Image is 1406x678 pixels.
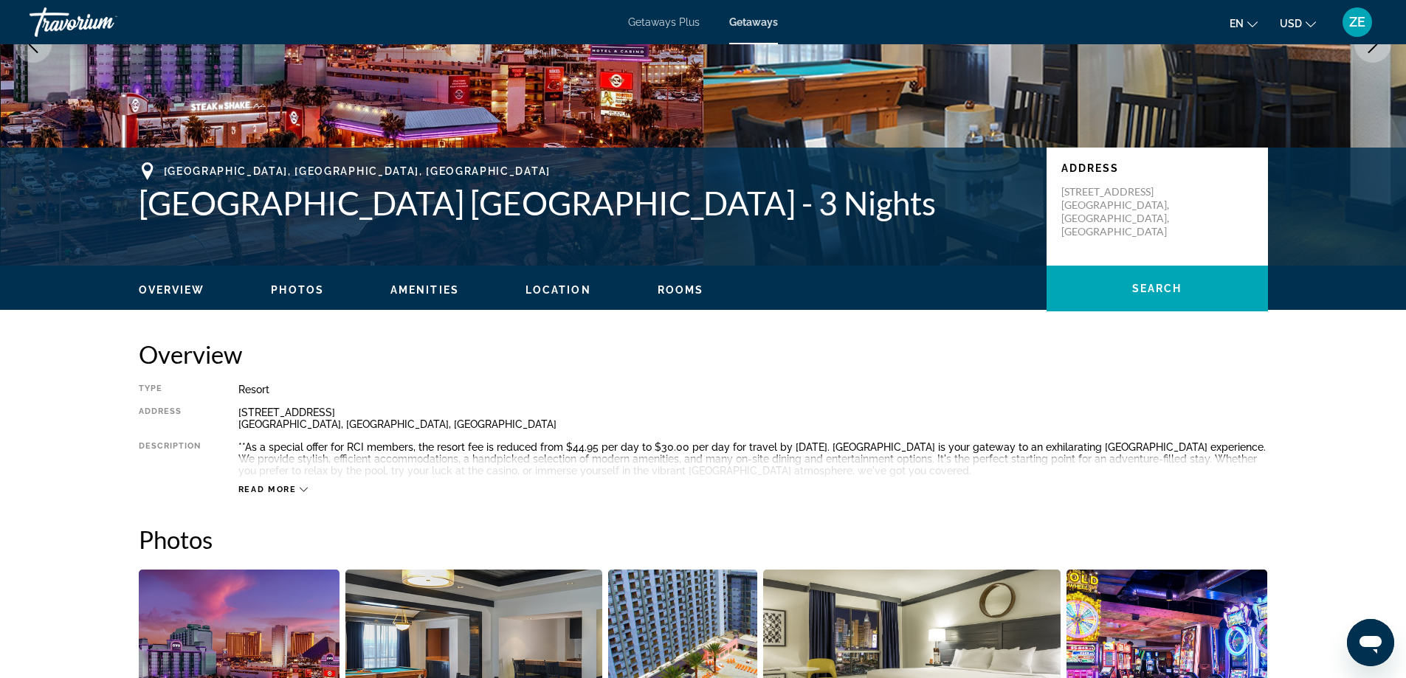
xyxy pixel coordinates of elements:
[1280,18,1302,30] span: USD
[30,3,177,41] a: Travorium
[390,283,459,297] button: Amenities
[271,283,324,297] button: Photos
[139,384,201,395] div: Type
[238,485,297,494] span: Read more
[1061,185,1179,238] p: [STREET_ADDRESS] [GEOGRAPHIC_DATA], [GEOGRAPHIC_DATA], [GEOGRAPHIC_DATA]
[139,284,205,296] span: Overview
[139,339,1268,369] h2: Overview
[139,525,1268,554] h2: Photos
[1280,13,1316,34] button: Change currency
[1230,18,1244,30] span: en
[525,284,591,296] span: Location
[238,441,1268,477] div: **As a special offer for RCI members, the resort fee is reduced from $44.95 per day to $30.00 per...
[1061,162,1253,174] p: Address
[1047,266,1268,311] button: Search
[1132,283,1182,294] span: Search
[658,284,704,296] span: Rooms
[729,16,778,28] a: Getaways
[139,184,1032,222] h1: [GEOGRAPHIC_DATA] [GEOGRAPHIC_DATA] - 3 Nights
[390,284,459,296] span: Amenities
[1349,15,1365,30] span: ZE
[1338,7,1376,38] button: User Menu
[525,283,591,297] button: Location
[1354,26,1391,63] button: Next image
[628,16,700,28] a: Getaways Plus
[139,407,201,430] div: Address
[164,165,551,177] span: [GEOGRAPHIC_DATA], [GEOGRAPHIC_DATA], [GEOGRAPHIC_DATA]
[238,407,1268,430] div: [STREET_ADDRESS] [GEOGRAPHIC_DATA], [GEOGRAPHIC_DATA], [GEOGRAPHIC_DATA]
[1347,619,1394,666] iframe: Button to launch messaging window
[658,283,704,297] button: Rooms
[271,284,324,296] span: Photos
[238,484,309,495] button: Read more
[238,384,1268,395] div: Resort
[139,283,205,297] button: Overview
[139,441,201,477] div: Description
[1230,13,1258,34] button: Change language
[15,26,52,63] button: Previous image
